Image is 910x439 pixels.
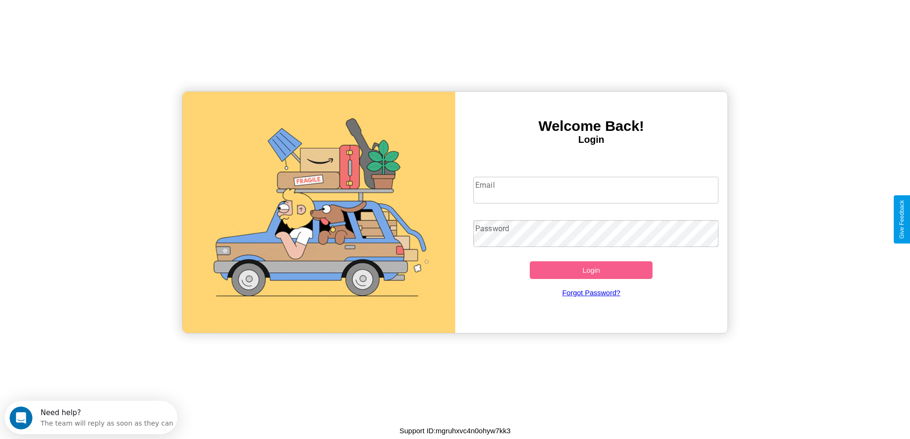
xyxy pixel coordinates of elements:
[399,424,511,437] p: Support ID: mgruhxvc4n0ohyw7kk3
[4,4,178,30] div: Open Intercom Messenger
[10,407,32,429] iframe: Intercom live chat
[36,8,169,16] div: Need help?
[5,401,177,434] iframe: Intercom live chat discovery launcher
[36,16,169,26] div: The team will reply as soon as they can
[455,118,728,134] h3: Welcome Back!
[530,261,653,279] button: Login
[455,134,728,145] h4: Login
[182,92,455,333] img: gif
[899,200,905,239] div: Give Feedback
[469,279,714,306] a: Forgot Password?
